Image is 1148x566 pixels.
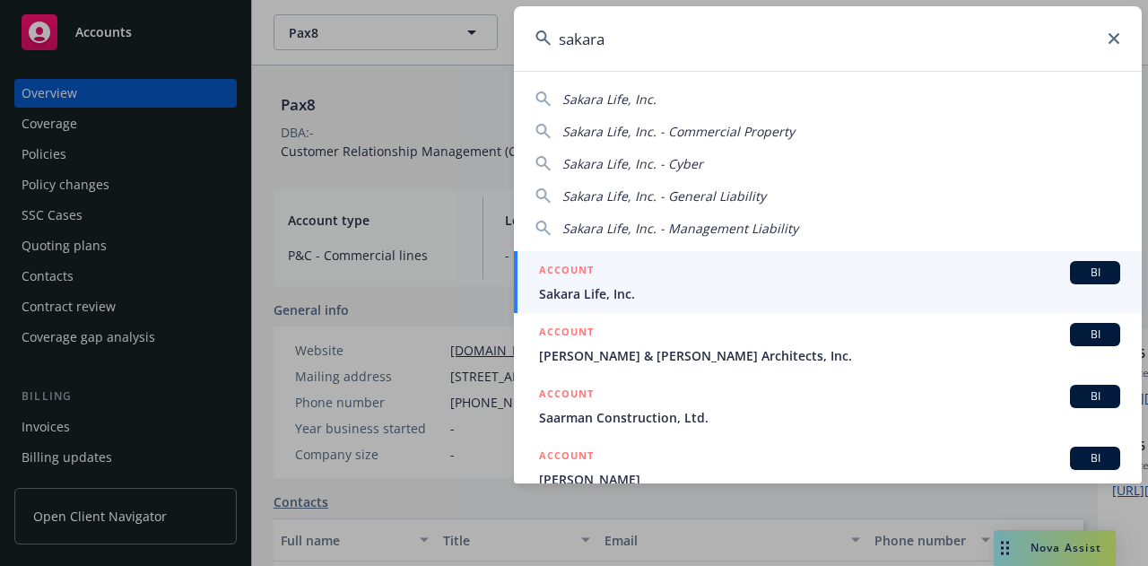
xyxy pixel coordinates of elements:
[562,91,657,108] span: Sakara Life, Inc.
[539,323,594,344] h5: ACCOUNT
[1077,450,1113,466] span: BI
[562,155,703,172] span: Sakara Life, Inc. - Cyber
[514,6,1142,71] input: Search...
[539,346,1120,365] span: [PERSON_NAME] & [PERSON_NAME] Architects, Inc.
[1077,327,1113,343] span: BI
[1077,388,1113,405] span: BI
[514,313,1142,375] a: ACCOUNTBI[PERSON_NAME] & [PERSON_NAME] Architects, Inc.
[539,261,594,283] h5: ACCOUNT
[562,187,766,205] span: Sakara Life, Inc. - General Liability
[514,251,1142,313] a: ACCOUNTBISakara Life, Inc.
[514,437,1142,499] a: ACCOUNTBI[PERSON_NAME]
[539,284,1120,303] span: Sakara Life, Inc.
[562,220,798,237] span: Sakara Life, Inc. - Management Liability
[539,408,1120,427] span: Saarman Construction, Ltd.
[514,375,1142,437] a: ACCOUNTBISaarman Construction, Ltd.
[539,385,594,406] h5: ACCOUNT
[562,123,795,140] span: Sakara Life, Inc. - Commercial Property
[539,470,1120,489] span: [PERSON_NAME]
[539,447,594,468] h5: ACCOUNT
[1077,265,1113,281] span: BI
